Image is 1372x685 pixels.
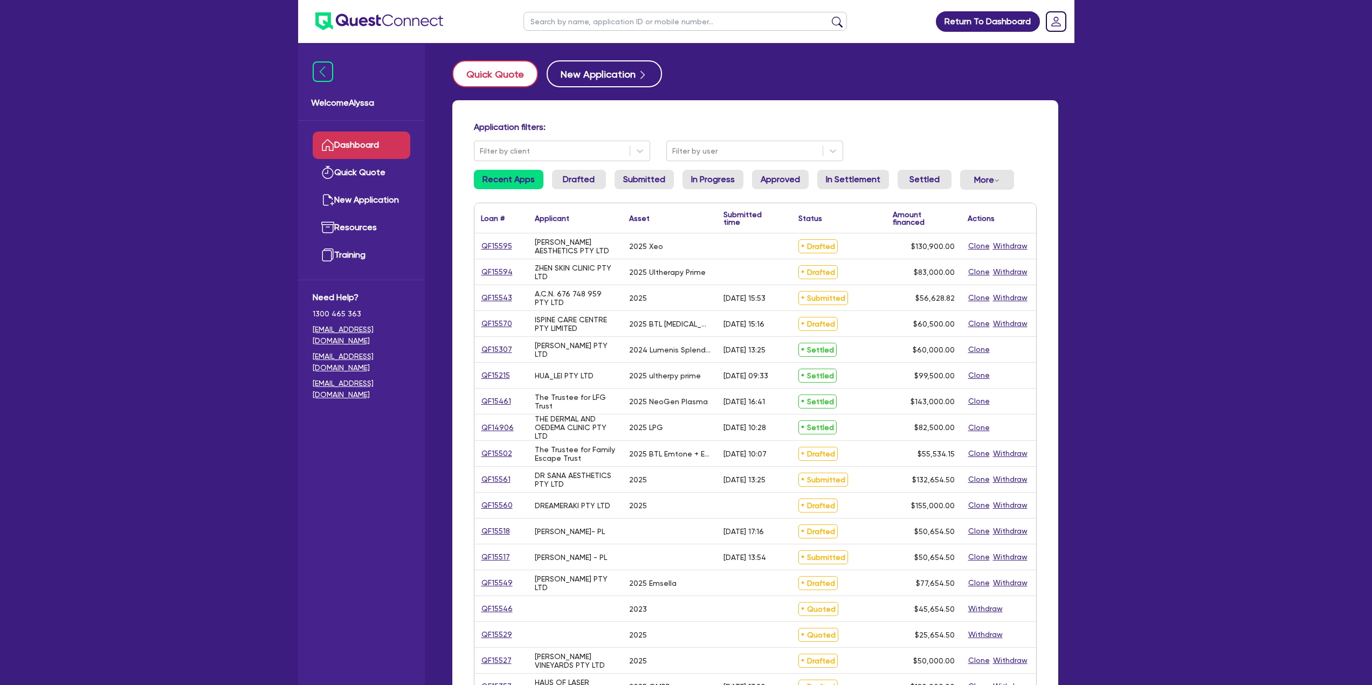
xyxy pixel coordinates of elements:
a: QF15527 [481,654,512,667]
span: $50,000.00 [913,656,955,665]
div: The Trustee for LFG Trust [535,393,616,410]
button: New Application [547,60,662,87]
div: 2025 Xeo [629,242,663,251]
a: Recent Apps [474,170,543,189]
div: 2025 Emsella [629,579,677,587]
a: Submitted [615,170,674,189]
div: 2025 BTL [MEDICAL_DATA] [629,320,711,328]
a: QF15546 [481,603,513,615]
div: [PERSON_NAME] AESTHETICS PTY LTD [535,238,616,255]
span: Quoted [798,602,838,616]
button: Clone [968,317,990,330]
div: [PERSON_NAME] PTY LTD [535,575,616,592]
img: resources [321,221,334,234]
span: Drafted [798,239,838,253]
span: Drafted [798,654,838,668]
a: Settled [898,170,952,189]
img: training [321,248,334,261]
a: Quick Quote [452,60,547,87]
span: $60,500.00 [913,320,955,328]
button: Withdraw [992,317,1028,330]
span: Welcome Alyssa [311,96,412,109]
button: Withdraw [992,447,1028,460]
a: QF15307 [481,343,513,356]
span: $99,500.00 [914,371,955,380]
button: Withdraw [968,603,1003,615]
span: $132,654.50 [912,475,955,484]
button: Dropdown toggle [960,170,1014,190]
a: Return To Dashboard [936,11,1040,32]
a: Resources [313,214,410,241]
button: Clone [968,266,990,278]
button: Clone [968,577,990,589]
button: Withdraw [992,654,1028,667]
a: In Progress [682,170,743,189]
div: DR SANA AESTHETICS PTY LTD [535,471,616,488]
a: Dashboard [313,132,410,159]
a: QF15560 [481,499,513,511]
span: $155,000.00 [911,501,955,510]
div: [DATE] 10:07 [723,449,767,458]
div: ISPINE CARE CENTRE PTY LIMITED [535,315,616,333]
div: [DATE] 10:28 [723,423,766,432]
img: icon-menu-close [313,61,333,82]
div: Applicant [535,215,569,222]
span: $130,900.00 [911,242,955,251]
div: Asset [629,215,650,222]
div: [DATE] 13:25 [723,475,766,484]
div: [DATE] 17:16 [723,527,764,536]
button: Withdraw [992,473,1028,486]
span: Settled [798,369,837,383]
div: Actions [968,215,995,222]
button: Clone [968,499,990,511]
span: $143,000.00 [911,397,955,406]
span: $82,500.00 [914,423,955,432]
span: Settled [798,420,837,434]
div: DREAMERAKI PTY LTD [535,501,610,510]
button: Clone [968,525,990,537]
button: Withdraw [992,499,1028,511]
span: Drafted [798,524,838,538]
a: Drafted [552,170,606,189]
a: Quick Quote [313,159,410,186]
a: QF14906 [481,421,514,434]
div: [PERSON_NAME] PTY LTD [535,341,616,358]
div: 2025 NeoGen Plasma [629,397,708,406]
button: Withdraw [992,266,1028,278]
a: [EMAIL_ADDRESS][DOMAIN_NAME] [313,351,410,373]
div: 2025 [629,294,647,302]
div: [DATE] 13:54 [723,553,766,562]
div: 2025 [629,656,647,665]
h4: Application filters: [474,122,1037,132]
div: 2025 [629,475,647,484]
button: Withdraw [992,292,1028,304]
img: new-application [321,193,334,206]
div: [PERSON_NAME] VINEYARDS PTY LTD [535,652,616,669]
button: Quick Quote [452,60,538,87]
span: $77,654.50 [916,579,955,587]
button: Withdraw [968,628,1003,641]
button: Withdraw [992,577,1028,589]
div: 2025 BTL Emtone + Emsella appicator [629,449,711,458]
span: $25,654.50 [915,631,955,639]
span: Settled [798,343,837,357]
button: Clone [968,447,990,460]
a: [EMAIL_ADDRESS][DOMAIN_NAME] [313,324,410,347]
a: QF15517 [481,551,511,563]
div: HUA_LEI PTY LTD [535,371,594,380]
a: New Application [313,186,410,214]
div: Loan # [481,215,505,222]
button: Clone [968,421,990,434]
div: [DATE] 16:41 [723,397,765,406]
button: Withdraw [992,551,1028,563]
span: $60,000.00 [913,345,955,354]
button: Withdraw [992,525,1028,537]
div: Status [798,215,822,222]
a: QF15549 [481,577,513,589]
div: 2025 [629,501,647,510]
a: Dropdown toggle [1042,8,1070,36]
a: Training [313,241,410,269]
a: QF15543 [481,292,513,304]
button: Clone [968,343,990,356]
